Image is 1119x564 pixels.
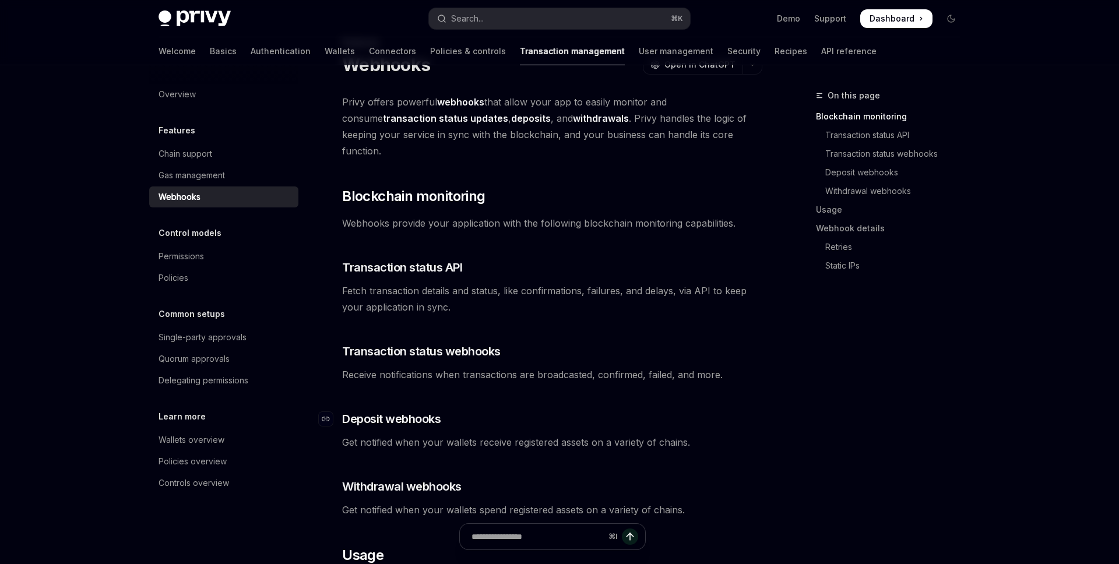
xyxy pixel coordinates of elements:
a: Authentication [251,37,311,65]
a: Retries [816,238,970,256]
img: dark logo [159,10,231,27]
div: Quorum approvals [159,352,230,366]
strong: withdrawals [573,112,629,124]
a: Basics [210,37,237,65]
a: Navigate to header [319,411,342,427]
div: Policies [159,271,188,285]
button: Open search [429,8,690,29]
strong: webhooks [437,96,484,108]
span: Privy offers powerful that allow your app to easily monitor and consume , , and . Privy handles t... [342,94,762,159]
a: Controls overview [149,473,298,493]
div: Controls overview [159,476,229,490]
input: Ask a question... [471,524,604,549]
div: Search... [451,12,484,26]
span: Get notified when your wallets spend registered assets on a variety of chains. [342,502,762,518]
a: Deposit webhooks [816,163,970,182]
div: Chain support [159,147,212,161]
a: API reference [821,37,877,65]
div: Policies overview [159,454,227,468]
div: Webhooks [159,190,200,204]
span: Dashboard [870,13,914,24]
button: Toggle dark mode [942,9,960,28]
strong: deposits [511,112,551,124]
div: Single-party approvals [159,330,247,344]
span: Get notified when your wallets receive registered assets on a variety of chains. [342,434,762,450]
a: Usage [816,200,970,219]
a: Connectors [369,37,416,65]
a: Overview [149,84,298,105]
a: Transaction status API [816,126,970,144]
a: Chain support [149,143,298,164]
a: Transaction management [520,37,625,65]
span: ⌘ K [671,14,683,23]
div: Wallets overview [159,433,224,447]
a: Recipes [775,37,807,65]
div: Gas management [159,168,225,182]
a: Dashboard [860,9,932,28]
a: Transaction status webhooks [816,144,970,163]
h5: Common setups [159,307,225,321]
a: User management [639,37,713,65]
a: Blockchain monitoring [816,107,970,126]
a: Delegating permissions [149,370,298,391]
strong: transaction status updates [383,112,508,124]
span: Withdrawal webhooks [342,478,462,495]
span: Blockchain monitoring [342,187,485,206]
a: Policies overview [149,451,298,472]
a: Welcome [159,37,196,65]
div: Permissions [159,249,204,263]
a: Wallets [325,37,355,65]
span: Webhooks provide your application with the following blockchain monitoring capabilities. [342,215,762,231]
a: Policies & controls [430,37,506,65]
span: On this page [828,89,880,103]
span: Transaction status webhooks [342,343,501,359]
h5: Learn more [159,410,206,424]
span: Fetch transaction details and status, like confirmations, failures, and delays, via API to keep y... [342,283,762,315]
div: Overview [159,87,196,101]
div: Delegating permissions [159,373,248,387]
a: Static IPs [816,256,970,275]
button: Send message [622,528,638,545]
a: Demo [777,13,800,24]
span: Transaction status API [342,259,462,276]
a: Webhook details [816,219,970,238]
a: Gas management [149,165,298,186]
h5: Control models [159,226,221,240]
a: Webhooks [149,186,298,207]
a: Single-party approvals [149,327,298,348]
a: Quorum approvals [149,348,298,369]
a: Withdrawal webhooks [816,182,970,200]
a: Policies [149,267,298,288]
a: Wallets overview [149,429,298,450]
h5: Features [159,124,195,138]
a: Permissions [149,246,298,267]
a: Support [814,13,846,24]
span: Deposit webhooks [342,411,441,427]
span: Receive notifications when transactions are broadcasted, confirmed, failed, and more. [342,366,762,383]
a: Security [727,37,761,65]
